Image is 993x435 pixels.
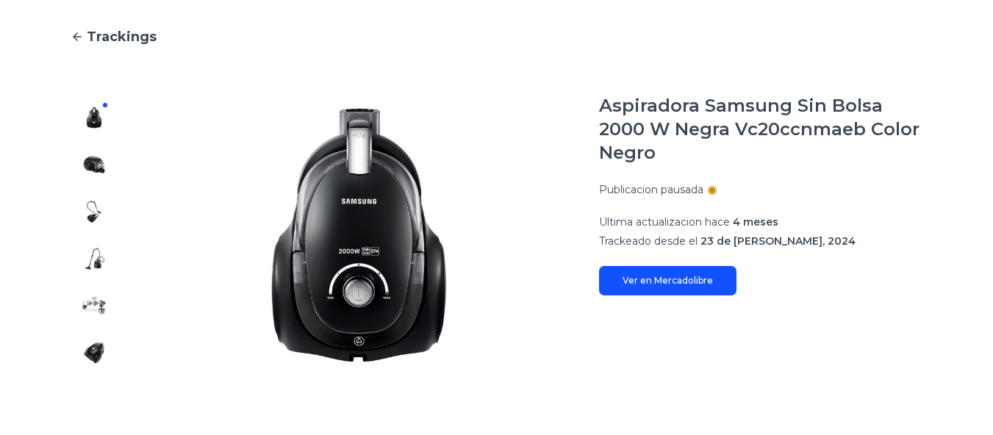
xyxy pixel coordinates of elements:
span: Trackeado desde el [599,234,698,248]
img: Aspiradora Samsung Sin Bolsa 2000 W Negra Vc20ccnmaeb Color Negro [82,200,106,223]
p: Publicacion pausada [599,182,703,197]
span: Trackings [87,26,157,47]
span: Ultima actualizacion hace [599,215,730,229]
img: Aspiradora Samsung Sin Bolsa 2000 W Negra Vc20ccnmaeb Color Negro [82,294,106,317]
h1: Aspiradora Samsung Sin Bolsa 2000 W Negra Vc20ccnmaeb Color Negro [599,94,922,165]
img: Aspiradora Samsung Sin Bolsa 2000 W Negra Vc20ccnmaeb Color Negro [82,106,106,129]
span: 23 de [PERSON_NAME], 2024 [700,234,856,248]
a: Trackings [71,26,922,47]
img: Aspiradora Samsung Sin Bolsa 2000 W Negra Vc20ccnmaeb Color Negro [82,153,106,176]
img: Aspiradora Samsung Sin Bolsa 2000 W Negra Vc20ccnmaeb Color Negro [82,247,106,270]
img: Aspiradora Samsung Sin Bolsa 2000 W Negra Vc20ccnmaeb Color Negro [147,94,570,376]
a: Ver en Mercadolibre [599,266,736,295]
img: Aspiradora Samsung Sin Bolsa 2000 W Negra Vc20ccnmaeb Color Negro [82,341,106,364]
span: 4 meses [733,215,778,229]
